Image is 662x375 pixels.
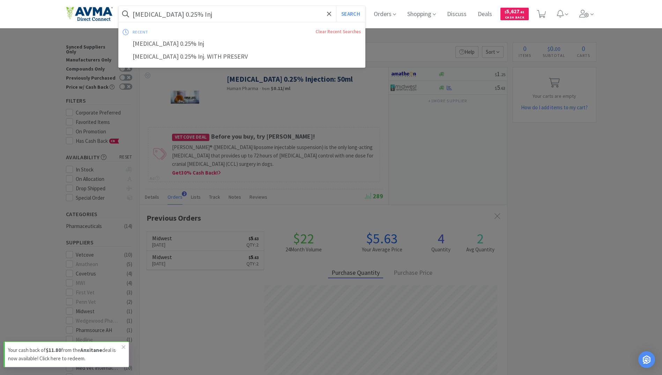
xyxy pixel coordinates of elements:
[505,8,525,15] span: 5,627
[315,29,361,35] a: Clear Recent Searches
[475,11,495,17] a: Deals
[119,37,365,50] div: [MEDICAL_DATA] 0.25% Inj
[638,351,655,368] div: Open Intercom Messenger
[133,27,232,37] div: recent
[46,347,61,353] strong: $11.80
[119,6,365,22] input: Search by item, sku, manufacturer, ingredient, size...
[8,346,122,363] p: Your cash back of from the deal is now available! Click here to redeem.
[444,11,469,17] a: Discuss
[519,10,525,14] span: . 61
[119,50,365,63] div: [MEDICAL_DATA] 0.25% Inj. WITH PRESERV
[505,10,506,14] span: $
[66,7,113,21] img: e4e33dab9f054f5782a47901c742baa9_102.png
[505,16,525,20] span: Cash Back
[500,5,529,23] a: $5,627.61Cash Back
[80,347,102,353] strong: Anxitane
[336,6,365,22] button: Search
